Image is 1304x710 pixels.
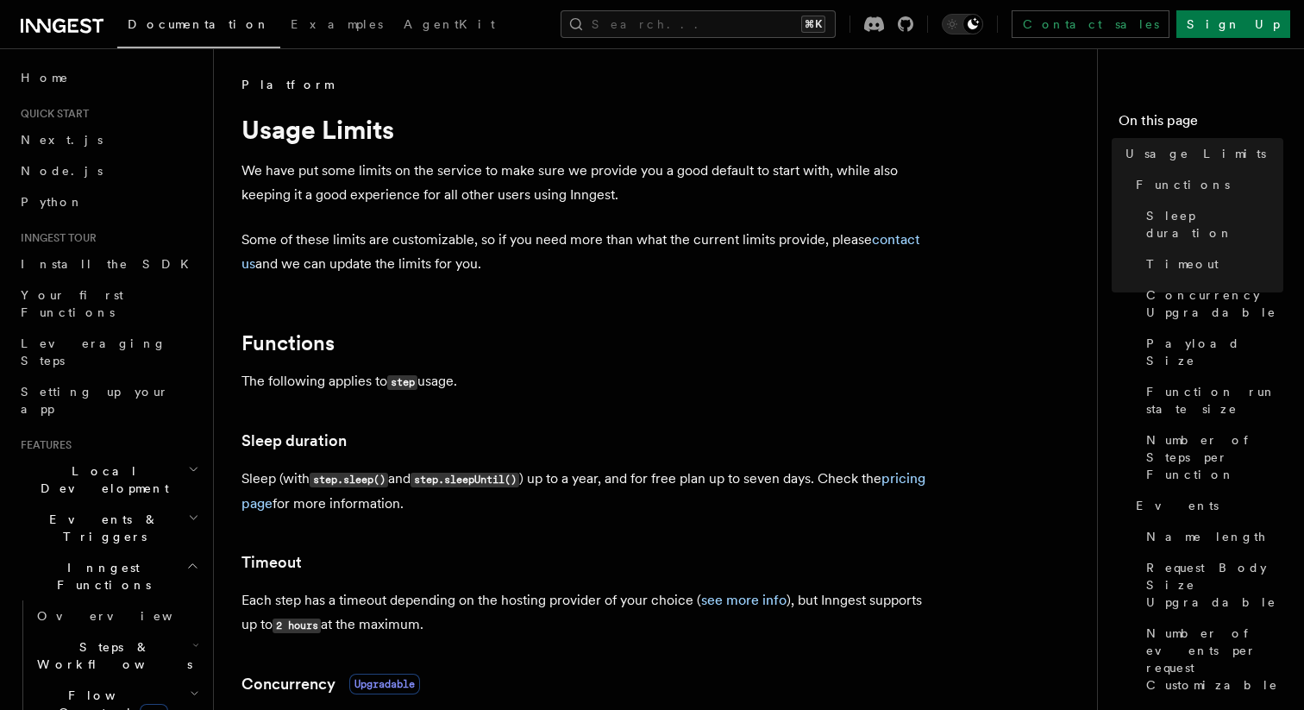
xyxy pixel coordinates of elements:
[241,114,931,145] h1: Usage Limits
[241,550,302,575] a: Timeout
[561,10,836,38] button: Search...⌘K
[14,248,203,280] a: Install the SDK
[241,331,335,355] a: Functions
[1146,335,1283,369] span: Payload Size
[801,16,825,33] kbd: ⌘K
[393,5,505,47] a: AgentKit
[241,76,333,93] span: Platform
[14,62,203,93] a: Home
[1136,176,1230,193] span: Functions
[14,376,203,424] a: Setting up your app
[411,473,519,487] code: step.sleepUntil()
[14,438,72,452] span: Features
[1146,255,1219,273] span: Timeout
[310,473,388,487] code: step.sleep()
[14,504,203,552] button: Events & Triggers
[1129,169,1283,200] a: Functions
[21,133,103,147] span: Next.js
[1119,110,1283,138] h4: On this page
[14,456,203,504] button: Local Development
[1139,552,1283,618] a: Request Body Size Upgradable
[21,336,166,368] span: Leveraging Steps
[701,592,787,608] a: see more info
[21,288,123,319] span: Your first Functions
[21,195,84,209] span: Python
[14,462,188,497] span: Local Development
[241,672,420,696] a: ConcurrencyUpgradable
[1146,431,1283,483] span: Number of Steps per Function
[1146,207,1283,242] span: Sleep duration
[30,600,203,631] a: Overview
[1139,248,1283,280] a: Timeout
[404,17,495,31] span: AgentKit
[241,429,347,453] a: Sleep duration
[14,107,89,121] span: Quick start
[30,631,203,680] button: Steps & Workflows
[1139,424,1283,490] a: Number of Steps per Function
[1146,559,1283,611] span: Request Body Size Upgradable
[942,14,983,35] button: Toggle dark mode
[1146,625,1283,694] span: Number of events per request Customizable
[14,552,203,600] button: Inngest Functions
[241,369,931,394] p: The following applies to usage.
[21,385,169,416] span: Setting up your app
[1119,138,1283,169] a: Usage Limits
[128,17,270,31] span: Documentation
[14,328,203,376] a: Leveraging Steps
[1129,490,1283,521] a: Events
[280,5,393,47] a: Examples
[1146,286,1283,321] span: Concurrency Upgradable
[349,674,420,694] span: Upgradable
[273,619,321,633] code: 2 hours
[117,5,280,48] a: Documentation
[241,467,931,516] p: Sleep (with and ) up to a year, and for free plan up to seven days. Check the for more information.
[1139,618,1283,701] a: Number of events per request Customizable
[30,638,192,673] span: Steps & Workflows
[21,164,103,178] span: Node.js
[14,511,188,545] span: Events & Triggers
[14,124,203,155] a: Next.js
[1125,145,1266,162] span: Usage Limits
[241,228,931,276] p: Some of these limits are customizable, so if you need more than what the current limits provide, ...
[14,186,203,217] a: Python
[14,155,203,186] a: Node.js
[241,588,931,638] p: Each step has a timeout depending on the hosting provider of your choice ( ), but Inngest support...
[1139,521,1283,552] a: Name length
[1146,528,1267,545] span: Name length
[291,17,383,31] span: Examples
[14,231,97,245] span: Inngest tour
[1176,10,1290,38] a: Sign Up
[14,559,186,594] span: Inngest Functions
[1139,376,1283,424] a: Function run state size
[387,375,417,390] code: step
[37,609,215,623] span: Overview
[1146,383,1283,418] span: Function run state size
[1139,280,1283,328] a: Concurrency Upgradable
[1139,328,1283,376] a: Payload Size
[1139,200,1283,248] a: Sleep duration
[14,280,203,328] a: Your first Functions
[241,159,931,207] p: We have put some limits on the service to make sure we provide you a good default to start with, ...
[21,257,199,271] span: Install the SDK
[21,69,69,86] span: Home
[1012,10,1169,38] a: Contact sales
[1136,497,1219,514] span: Events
